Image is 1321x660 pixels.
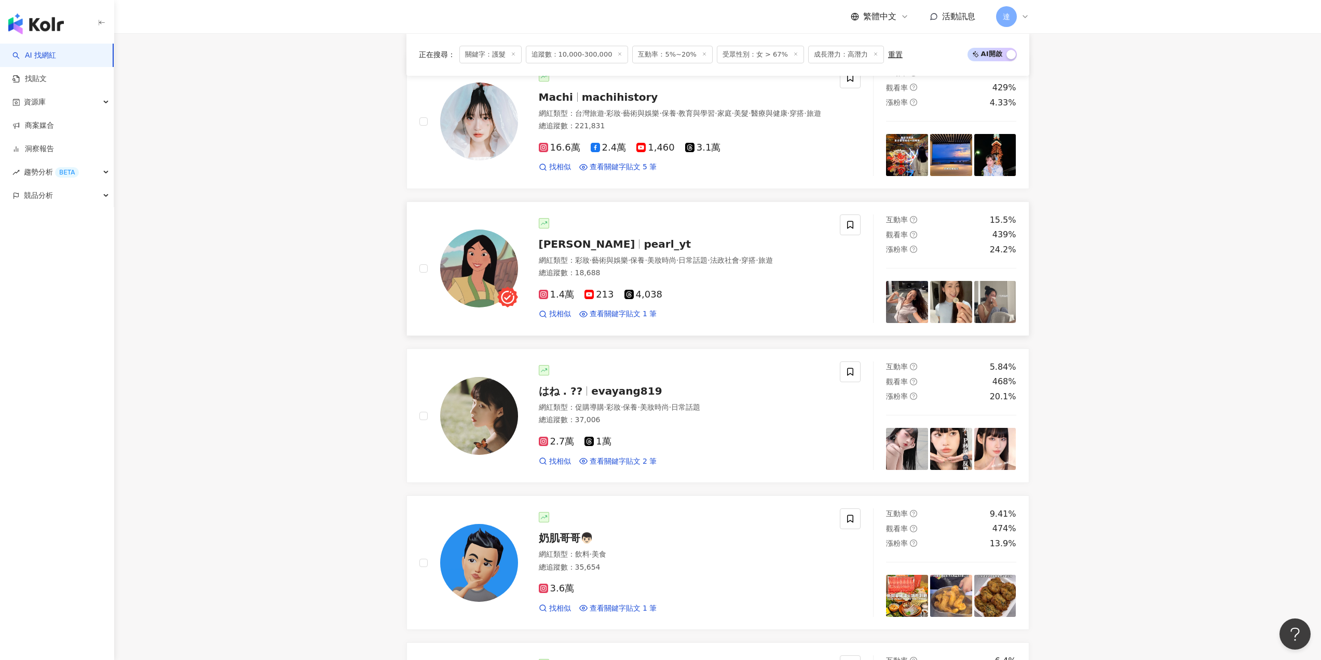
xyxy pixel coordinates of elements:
[406,348,1029,483] a: KOL Avatarはね . ??evayang819網紅類型：促購導購·彩妝·保養·美妝時尚·日常話題總追蹤數：37,0062.7萬1萬找相似查看關鍵字貼文 2 筆互動率question-ci...
[739,256,741,264] span: ·
[886,539,908,547] span: 漲粉率
[990,244,1016,255] div: 24.2%
[592,550,606,558] span: 美食
[539,121,828,131] div: 總追蹤數 ： 221,831
[910,363,917,370] span: question-circle
[717,46,804,63] span: 受眾性別：女 > 67%
[549,309,571,319] span: 找相似
[930,428,972,470] img: post-image
[910,246,917,253] span: question-circle
[990,97,1016,109] div: 4.33%
[549,456,571,467] span: 找相似
[526,46,629,63] span: 追蹤數：10,000-300,000
[910,510,917,517] span: question-circle
[590,256,592,264] span: ·
[575,550,590,558] span: 飲料
[886,428,928,470] img: post-image
[647,256,676,264] span: 美妝時尚
[630,256,645,264] span: 保養
[539,385,583,397] span: はね . ??
[584,289,614,300] span: 213
[539,402,828,413] div: 網紅類型 ：
[539,91,573,103] span: Machi
[575,109,604,117] span: 台灣旅遊
[579,456,657,467] a: 查看關鍵字貼文 2 筆
[539,549,828,560] div: 網紅類型 ：
[748,109,751,117] span: ·
[623,403,637,411] span: 保養
[8,14,64,34] img: logo
[406,495,1029,630] a: KOL Avatar奶肌哥哥👦🏻網紅類型：飲料·美食總追蹤數：35,6543.6萬找相似查看關鍵字貼文 1 筆互動率question-circle9.41%觀看率question-circle4...
[539,532,593,544] span: 奶肌哥哥👦🏻
[886,362,908,371] span: 互動率
[758,256,773,264] span: 旅遊
[886,378,908,386] span: 觀看率
[669,403,671,411] span: ·
[539,268,828,278] div: 總追蹤數 ： 18,688
[637,403,639,411] span: ·
[539,456,571,467] a: 找相似
[440,377,518,455] img: KOL Avatar
[886,575,928,617] img: post-image
[678,256,707,264] span: 日常話題
[808,46,884,63] span: 成長潛力：高潛力
[992,376,1016,387] div: 468%
[741,256,756,264] span: 穿搭
[992,82,1016,93] div: 429%
[549,603,571,614] span: 找相似
[974,281,1016,323] img: post-image
[590,603,657,614] span: 查看關鍵字貼文 1 筆
[942,11,975,21] span: 活動訊息
[579,309,657,319] a: 查看關鍵字貼文 1 筆
[974,134,1016,176] img: post-image
[990,361,1016,373] div: 5.84%
[732,109,734,117] span: ·
[584,436,611,447] span: 1萬
[12,50,56,61] a: searchAI 找網紅
[717,109,732,117] span: 家庭
[734,109,748,117] span: 美髮
[990,538,1016,549] div: 13.9%
[590,309,657,319] span: 查看關鍵字貼文 1 筆
[910,84,917,91] span: question-circle
[539,583,575,594] span: 3.6萬
[930,575,972,617] img: post-image
[1279,618,1311,650] iframe: Help Scout Beacon - Open
[590,456,657,467] span: 查看關鍵字貼文 2 筆
[419,50,455,59] span: 正在搜尋 ：
[12,120,54,131] a: 商案媒合
[590,550,592,558] span: ·
[604,403,606,411] span: ·
[440,230,518,307] img: KOL Avatar
[886,245,908,253] span: 漲粉率
[591,385,662,397] span: evayang819
[710,256,739,264] span: 法政社會
[590,162,657,172] span: 查看關鍵字貼文 5 筆
[910,99,917,106] span: question-circle
[707,256,710,264] span: ·
[604,109,606,117] span: ·
[606,109,621,117] span: 彩妝
[886,524,908,533] span: 觀看率
[539,289,575,300] span: 1.4萬
[676,256,678,264] span: ·
[886,231,908,239] span: 觀看率
[1003,11,1010,22] span: 達
[24,184,53,207] span: 競品分析
[539,562,828,573] div: 總追蹤數 ： 35,654
[12,144,54,154] a: 洞察報告
[579,162,657,172] a: 查看關鍵字貼文 5 筆
[676,109,678,117] span: ·
[807,109,821,117] span: 旅遊
[575,403,604,411] span: 促購導購
[539,309,571,319] a: 找相似
[990,391,1016,402] div: 20.1%
[549,162,571,172] span: 找相似
[539,142,580,153] span: 16.6萬
[592,256,628,264] span: 藝術與娛樂
[582,91,658,103] span: machihistory
[888,50,903,59] div: 重置
[440,524,518,602] img: KOL Avatar
[930,134,972,176] img: post-image
[756,256,758,264] span: ·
